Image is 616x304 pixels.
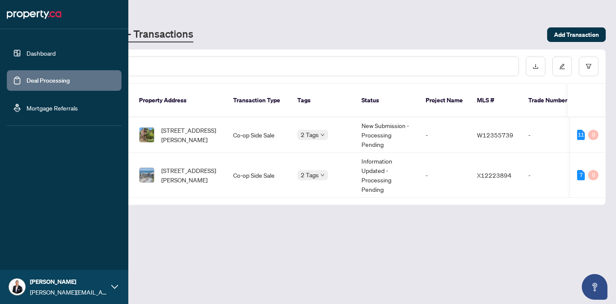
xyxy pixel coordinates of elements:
button: download [526,57,545,76]
a: Mortgage Referrals [27,104,78,112]
span: Add Transaction [554,28,599,42]
button: edit [552,57,572,76]
span: [STREET_ADDRESS][PERSON_NAME] [161,166,219,185]
span: 2 Tags [301,130,319,140]
td: Information Updated - Processing Pending [355,153,419,198]
span: down [320,133,325,137]
button: Open asap [582,274,607,300]
span: X12223894 [477,171,512,179]
span: 2 Tags [301,170,319,180]
a: Deal Processing [27,77,70,84]
button: Add Transaction [547,27,606,42]
img: thumbnail-img [139,168,154,182]
span: [PERSON_NAME] [30,277,107,286]
span: download [533,63,539,69]
span: [PERSON_NAME][EMAIL_ADDRESS][PERSON_NAME][DOMAIN_NAME] [30,287,107,297]
td: - [521,117,581,153]
div: 7 [577,170,585,180]
th: Property Address [132,84,226,117]
div: 0 [588,170,598,180]
td: New Submission - Processing Pending [355,117,419,153]
span: down [320,173,325,177]
button: filter [579,57,598,76]
th: Status [355,84,419,117]
div: 0 [588,130,598,140]
td: - [521,153,581,198]
span: filter [586,63,592,69]
td: Co-op Side Sale [226,117,290,153]
td: - [419,117,470,153]
img: thumbnail-img [139,128,154,142]
span: [STREET_ADDRESS][PERSON_NAME] [161,125,219,144]
th: Tags [290,84,355,117]
span: W12355739 [477,131,513,139]
div: 11 [577,130,585,140]
img: Profile Icon [9,279,25,295]
th: Project Name [419,84,470,117]
th: Trade Number [521,84,581,117]
span: edit [559,63,565,69]
th: MLS # [470,84,521,117]
th: Transaction Type [226,84,290,117]
a: Dashboard [27,49,56,57]
td: Co-op Side Sale [226,153,290,198]
td: - [419,153,470,198]
img: logo [7,8,61,21]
